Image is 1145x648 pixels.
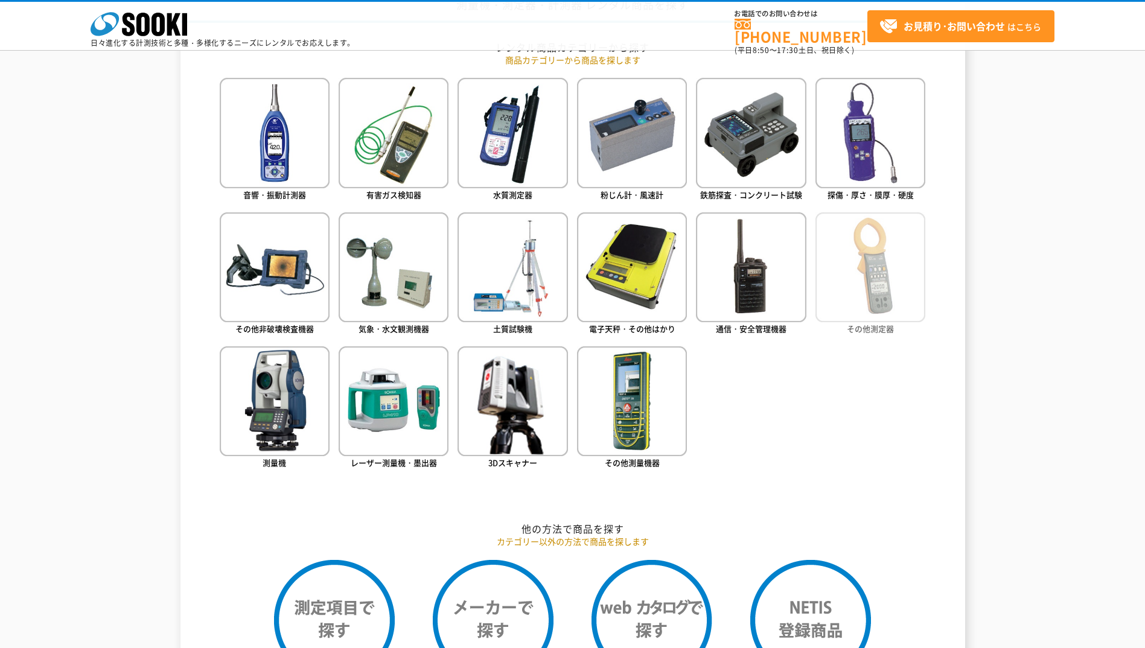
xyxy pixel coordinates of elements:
span: 探傷・厚さ・膜厚・硬度 [828,189,914,200]
a: その他非破壊検査機器 [220,212,330,337]
img: 気象・水文観測機器 [339,212,448,322]
img: 土質試験機 [458,212,567,322]
span: その他非破壊検査機器 [235,323,314,334]
img: その他測量機器 [577,346,687,456]
span: 通信・安全管理機器 [716,323,786,334]
span: 電子天秤・その他はかり [589,323,675,334]
span: 17:30 [777,45,799,56]
img: 音響・振動計測器 [220,78,330,188]
p: 日々進化する計測技術と多種・多様化するニーズにレンタルでお応えします。 [91,39,355,46]
a: 電子天秤・その他はかり [577,212,687,337]
span: 音響・振動計測器 [243,189,306,200]
img: 粉じん計・風速計 [577,78,687,188]
a: 気象・水文観測機器 [339,212,448,337]
span: その他測量機器 [605,457,660,468]
span: はこちら [879,17,1041,36]
a: レーザー測量機・墨出器 [339,346,448,471]
img: その他非破壊検査機器 [220,212,330,322]
span: 8:50 [753,45,770,56]
a: 3Dスキャナー [458,346,567,471]
a: 測量機 [220,346,330,471]
a: [PHONE_NUMBER] [735,19,867,43]
a: 粉じん計・風速計 [577,78,687,203]
img: その他測定器 [815,212,925,322]
a: 通信・安全管理機器 [696,212,806,337]
img: 通信・安全管理機器 [696,212,806,322]
span: 測量機 [263,457,286,468]
a: 鉄筋探査・コンクリート試験 [696,78,806,203]
img: レーザー測量機・墨出器 [339,346,448,456]
span: 有害ガス検知器 [366,189,421,200]
span: (平日 ～ 土日、祝日除く) [735,45,854,56]
span: レーザー測量機・墨出器 [351,457,437,468]
p: 商品カテゴリーから商品を探します [220,54,926,66]
a: 水質測定器 [458,78,567,203]
a: 音響・振動計測器 [220,78,330,203]
span: 3Dスキャナー [488,457,537,468]
img: 水質測定器 [458,78,567,188]
img: 3Dスキャナー [458,346,567,456]
a: お見積り･お問い合わせはこちら [867,10,1054,42]
img: 測量機 [220,346,330,456]
a: 有害ガス検知器 [339,78,448,203]
a: その他測定器 [815,212,925,337]
a: その他測量機器 [577,346,687,471]
a: 土質試験機 [458,212,567,337]
a: 探傷・厚さ・膜厚・硬度 [815,78,925,203]
img: 電子天秤・その他はかり [577,212,687,322]
span: 気象・水文観測機器 [359,323,429,334]
span: 水質測定器 [493,189,532,200]
span: お電話でのお問い合わせは [735,10,867,17]
p: カテゴリー以外の方法で商品を探します [220,535,926,548]
strong: お見積り･お問い合わせ [904,19,1005,33]
img: 探傷・厚さ・膜厚・硬度 [815,78,925,188]
h2: 他の方法で商品を探す [220,523,926,535]
span: その他測定器 [847,323,894,334]
span: 鉄筋探査・コンクリート試験 [700,189,802,200]
img: 鉄筋探査・コンクリート試験 [696,78,806,188]
span: 土質試験機 [493,323,532,334]
span: 粉じん計・風速計 [601,189,663,200]
img: 有害ガス検知器 [339,78,448,188]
